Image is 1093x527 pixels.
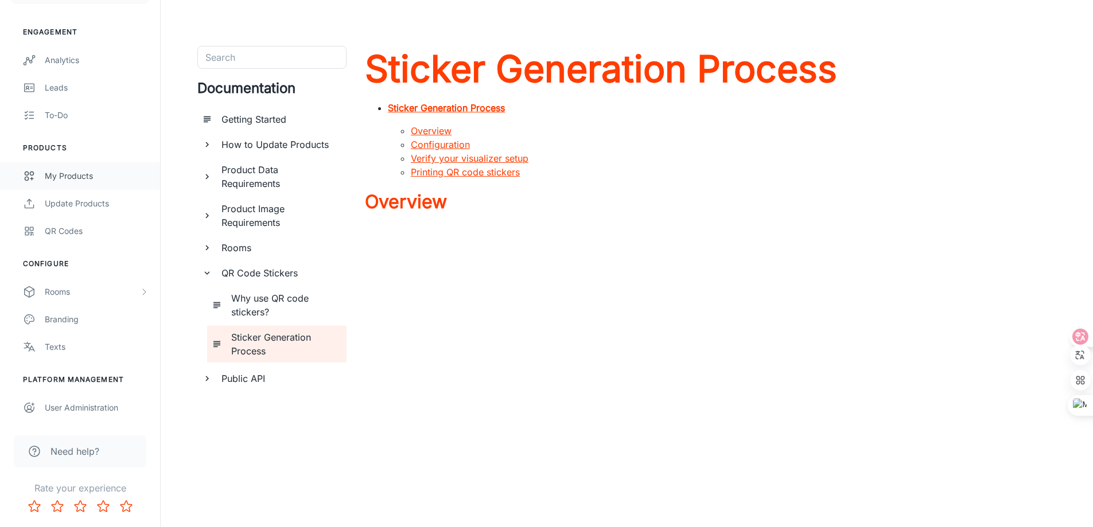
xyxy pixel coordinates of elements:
[340,57,343,59] button: Open
[45,313,149,326] div: Branding
[411,153,528,164] a: Verify your visualizer setup
[411,125,452,136] a: Overview
[197,108,347,390] ul: documentation page list
[221,372,337,385] h6: Public API
[197,78,347,99] h4: Documentation
[115,495,138,518] button: Rate 5 star
[45,286,139,298] div: Rooms
[45,197,149,210] div: Update Products
[411,139,470,150] a: Configuration
[221,241,337,255] h6: Rooms
[221,112,337,126] h6: Getting Started
[50,444,99,458] span: Need help?
[45,109,149,122] div: To-do
[231,330,337,358] h6: Sticker Generation Process
[221,138,337,151] h6: How to Update Products
[46,495,69,518] button: Rate 2 star
[365,188,1056,216] a: Overview
[388,102,505,114] a: Sticker Generation Process
[69,495,92,518] button: Rate 3 star
[45,170,149,182] div: My Products
[221,266,337,280] h6: QR Code Stickers
[221,202,337,229] h6: Product Image Requirements
[92,495,115,518] button: Rate 4 star
[9,481,151,495] p: Rate your experience
[45,81,149,94] div: Leads
[45,401,149,414] div: User Administration
[45,54,149,67] div: Analytics
[411,166,520,178] a: Printing QR code stickers
[45,225,149,237] div: QR Codes
[221,163,337,190] h6: Product Data Requirements
[365,46,1056,92] a: Sticker Generation Process
[45,341,149,353] div: Texts
[231,291,337,319] h6: Why use QR code stickers?
[23,495,46,518] button: Rate 1 star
